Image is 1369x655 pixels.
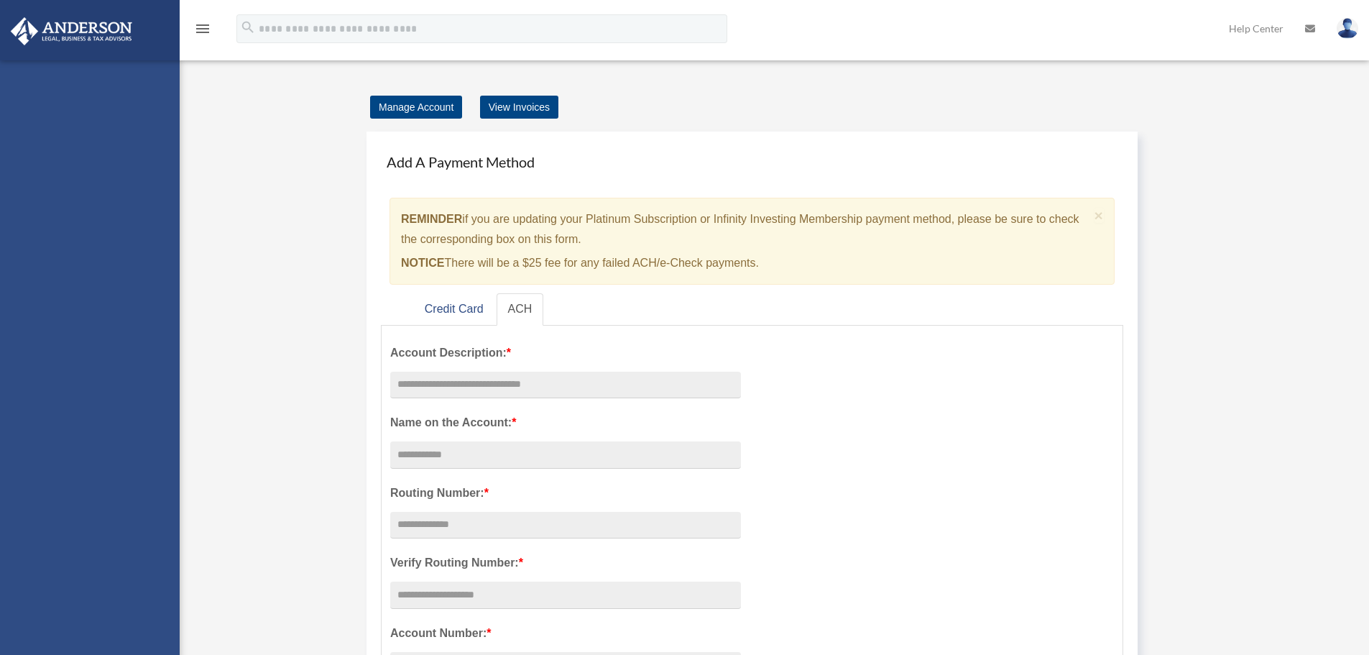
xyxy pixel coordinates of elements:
[240,19,256,35] i: search
[390,483,741,503] label: Routing Number:
[401,253,1089,273] p: There will be a $25 fee for any failed ACH/e-Check payments.
[370,96,462,119] a: Manage Account
[1094,207,1104,224] span: ×
[401,257,444,269] strong: NOTICE
[390,413,741,433] label: Name on the Account:
[6,17,137,45] img: Anderson Advisors Platinum Portal
[390,623,741,643] label: Account Number:
[194,25,211,37] a: menu
[194,20,211,37] i: menu
[401,213,462,225] strong: REMINDER
[497,293,544,326] a: ACH
[480,96,558,119] a: View Invoices
[381,146,1123,178] h4: Add A Payment Method
[390,198,1115,285] div: if you are updating your Platinum Subscription or Infinity Investing Membership payment method, p...
[390,343,741,363] label: Account Description:
[390,553,741,573] label: Verify Routing Number:
[1094,208,1104,223] button: Close
[413,293,495,326] a: Credit Card
[1337,18,1358,39] img: User Pic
